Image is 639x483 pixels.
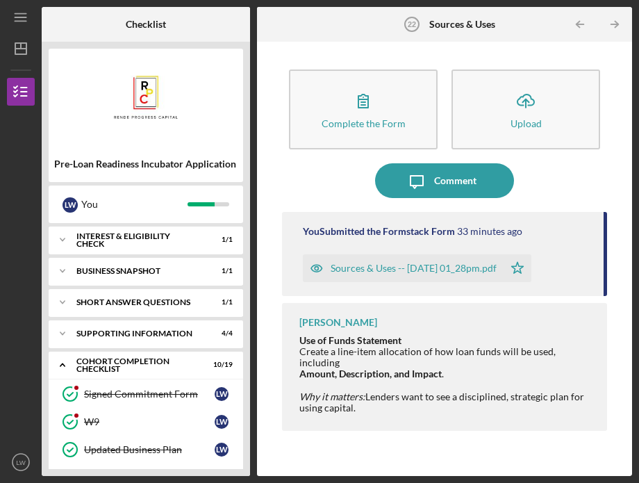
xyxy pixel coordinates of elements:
b: Checklist [126,19,166,30]
a: W9LW [56,408,236,436]
div: You [81,193,188,216]
div: L W [63,197,78,213]
button: Complete the Form [289,69,438,149]
div: Upload [511,118,542,129]
div: Pre-Loan Readiness Incubator Application [54,158,238,170]
div: Signed Commitment Form [84,388,215,400]
text: LW [16,459,26,466]
tspan: 22 [407,20,415,28]
div: You Submitted the Formstack Form [303,226,455,237]
a: Signed Commitment FormLW [56,380,236,408]
div: L W [215,443,229,457]
div: [PERSON_NAME] [299,317,377,328]
div: 1 / 1 [208,267,233,275]
div: 1 / 1 [208,298,233,306]
div: Business Snapshot [76,267,198,275]
button: LW [7,448,35,476]
em: Why it matters: [299,391,365,402]
time: 2025-10-07 17:28 [457,226,522,237]
img: Product logo [49,56,243,139]
div: W9 [84,416,215,427]
strong: Amount, Description, and Impact [299,368,442,379]
div: L W [215,415,229,429]
a: Updated Business PlanLW [56,436,236,464]
div: Interest & Eligibility Check [76,232,198,248]
div: Complete the Form [322,118,406,129]
strong: Use of Funds Statement [299,334,401,346]
div: Comment [434,163,476,198]
div: Short Answer Questions [76,298,198,306]
button: Comment [375,163,514,198]
div: . [299,368,593,379]
div: L W [215,387,229,401]
div: Updated Business Plan [84,444,215,455]
div: 4 / 4 [208,329,233,338]
div: Supporting Information [76,329,198,338]
button: Upload [451,69,600,149]
div: 10 / 19 [208,361,233,369]
div: Sources & Uses -- [DATE] 01_28pm.pdf [331,263,497,274]
div: Lenders want to see a disciplined, strategic plan for using capital. [299,380,593,414]
div: Create a line-item allocation of how loan funds will be used, including [299,335,593,368]
div: Cohort Completion Checklist [76,357,198,373]
div: 1 / 1 [208,236,233,244]
b: Sources & Uses [429,19,495,30]
button: Sources & Uses -- [DATE] 01_28pm.pdf [303,254,531,282]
